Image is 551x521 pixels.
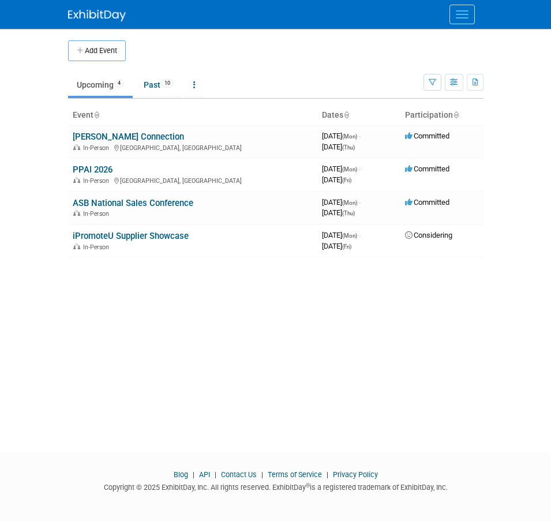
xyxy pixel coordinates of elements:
[221,470,257,479] a: Contact Us
[73,164,113,175] a: PPAI 2026
[405,231,452,239] span: Considering
[83,177,113,185] span: In-Person
[342,210,355,216] span: (Thu)
[405,132,449,140] span: Committed
[73,243,80,249] img: In-Person Event
[342,166,357,173] span: (Mon)
[199,470,210,479] a: API
[68,479,483,493] div: Copyright © 2025 ExhibitDay, Inc. All rights reserved. ExhibitDay is a registered trademark of Ex...
[322,198,361,207] span: [DATE]
[449,5,475,24] button: Menu
[342,233,357,239] span: (Mon)
[324,470,331,479] span: |
[114,79,124,88] span: 4
[322,175,351,184] span: [DATE]
[73,177,80,183] img: In-Person Event
[342,200,357,206] span: (Mon)
[322,143,355,151] span: [DATE]
[405,198,449,207] span: Committed
[258,470,266,479] span: |
[73,143,313,152] div: [GEOGRAPHIC_DATA], [GEOGRAPHIC_DATA]
[342,177,351,183] span: (Fri)
[135,74,182,96] a: Past10
[333,470,378,479] a: Privacy Policy
[322,208,355,217] span: [DATE]
[73,231,189,241] a: iPromoteU Supplier Showcase
[73,198,193,208] a: ASB National Sales Conference
[68,10,126,21] img: ExhibitDay
[268,470,322,479] a: Terms of Service
[317,106,400,125] th: Dates
[359,231,361,239] span: -
[453,110,459,119] a: Sort by Participation Type
[322,231,361,239] span: [DATE]
[83,144,113,152] span: In-Person
[174,470,188,479] a: Blog
[68,106,317,125] th: Event
[359,132,361,140] span: -
[68,40,126,61] button: Add Event
[212,470,219,479] span: |
[73,175,313,185] div: [GEOGRAPHIC_DATA], [GEOGRAPHIC_DATA]
[73,132,184,142] a: [PERSON_NAME] Connection
[342,144,355,151] span: (Thu)
[161,79,174,88] span: 10
[322,242,351,250] span: [DATE]
[322,164,361,173] span: [DATE]
[190,470,197,479] span: |
[342,133,357,140] span: (Mon)
[405,164,449,173] span: Committed
[73,144,80,150] img: In-Person Event
[359,198,361,207] span: -
[343,110,349,119] a: Sort by Start Date
[306,482,310,489] sup: ®
[83,210,113,218] span: In-Person
[83,243,113,251] span: In-Person
[68,74,133,96] a: Upcoming4
[93,110,99,119] a: Sort by Event Name
[400,106,483,125] th: Participation
[359,164,361,173] span: -
[322,132,361,140] span: [DATE]
[73,210,80,216] img: In-Person Event
[342,243,351,250] span: (Fri)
